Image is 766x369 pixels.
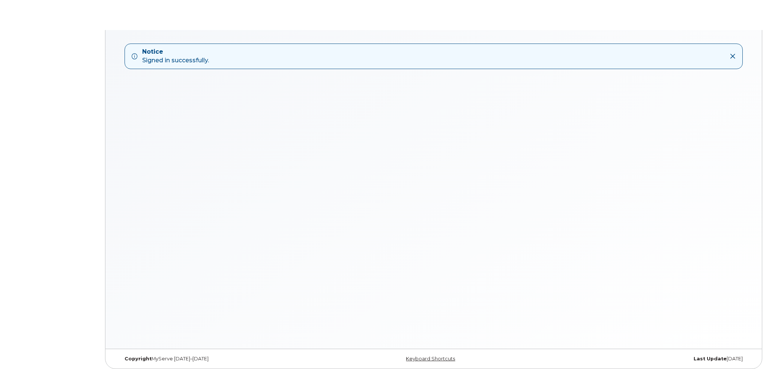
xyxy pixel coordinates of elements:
div: MyServe [DATE]–[DATE] [119,356,329,362]
div: Signed in successfully. [142,48,209,65]
a: Keyboard Shortcuts [406,356,455,361]
strong: Notice [142,48,209,56]
div: [DATE] [539,356,748,362]
strong: Copyright [125,356,152,361]
strong: Last Update [694,356,727,361]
